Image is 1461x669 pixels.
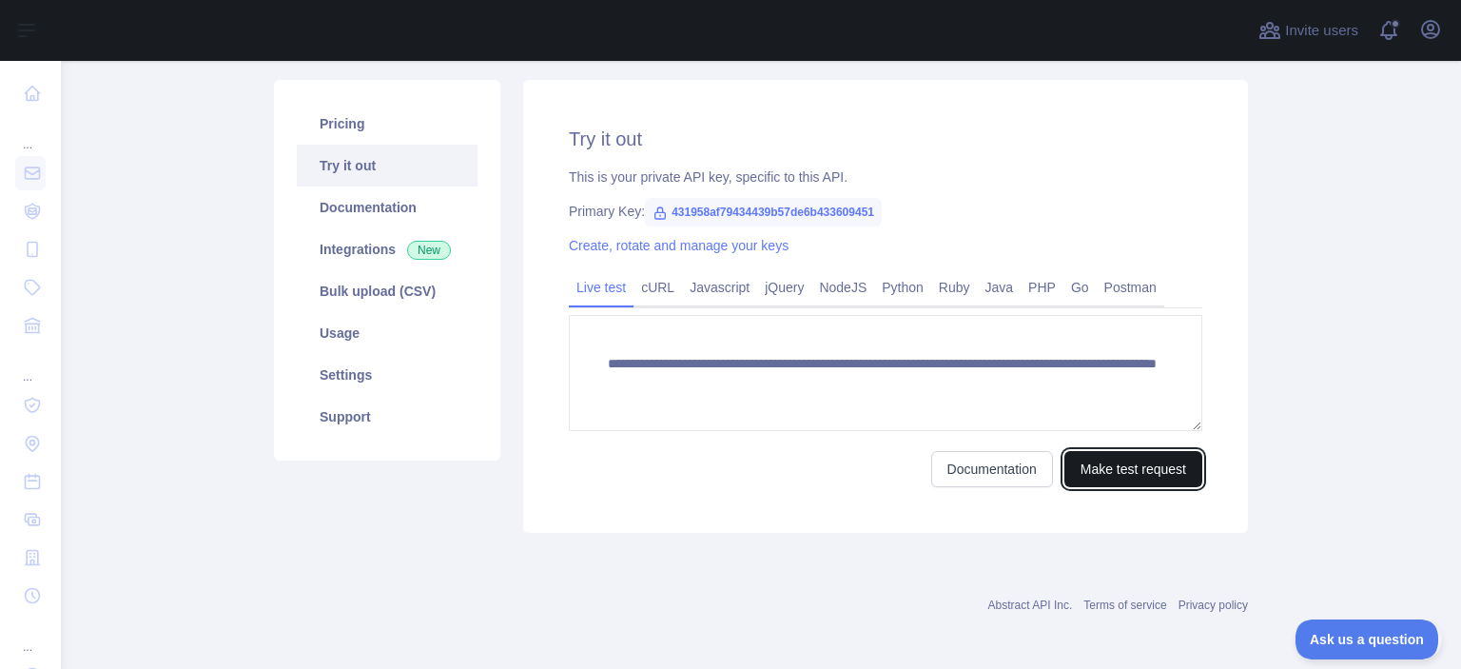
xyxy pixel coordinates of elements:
a: Privacy policy [1179,599,1248,612]
div: Primary Key: [569,202,1202,221]
a: Java [978,272,1022,303]
a: Ruby [931,272,978,303]
a: Try it out [297,145,477,187]
a: Python [874,272,931,303]
a: cURL [633,272,682,303]
span: 431958af79434439b57de6b433609451 [645,198,882,226]
a: Terms of service [1083,599,1166,612]
button: Invite users [1255,15,1362,46]
div: ... [15,114,46,152]
span: Invite users [1285,20,1358,42]
a: Usage [297,312,477,354]
a: Documentation [297,187,477,228]
a: Postman [1097,272,1164,303]
a: Pricing [297,103,477,145]
a: Go [1063,272,1097,303]
div: ... [15,346,46,384]
a: Integrations New [297,228,477,270]
a: PHP [1021,272,1063,303]
a: Bulk upload (CSV) [297,270,477,312]
a: Settings [297,354,477,396]
iframe: Toggle Customer Support [1295,620,1442,659]
h2: Try it out [569,126,1202,152]
div: This is your private API key, specific to this API. [569,167,1202,187]
button: Make test request [1064,451,1202,487]
a: Live test [569,272,633,303]
a: Create, rotate and manage your keys [569,238,789,253]
a: Support [297,396,477,438]
span: New [407,241,451,260]
a: jQuery [757,272,811,303]
a: Abstract API Inc. [988,599,1073,612]
a: Documentation [931,451,1053,487]
a: NodeJS [811,272,874,303]
a: Javascript [682,272,757,303]
div: ... [15,617,46,655]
